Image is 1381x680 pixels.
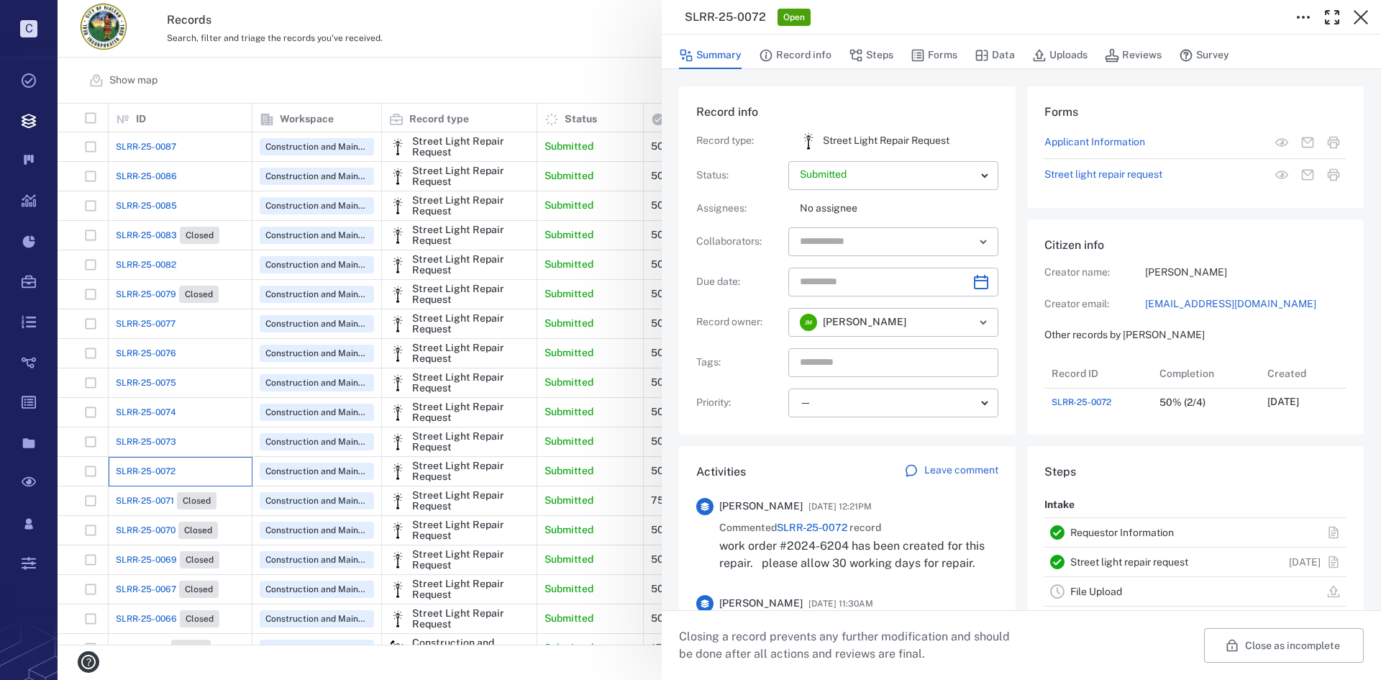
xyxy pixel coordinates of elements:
[696,355,783,370] p: Tags :
[1105,42,1162,69] button: Reviews
[1295,162,1321,188] button: Mail form
[777,522,847,533] a: SLRR-25-0072
[1289,3,1318,32] button: Toggle to Edit Boxes
[1321,162,1346,188] button: Print form
[1260,359,1368,388] div: Created
[780,12,808,24] span: Open
[975,42,1015,69] button: Data
[1152,359,1260,388] div: Completion
[696,168,783,183] p: Status :
[1295,130,1321,155] button: Mail form
[1032,42,1088,69] button: Uploads
[719,597,803,611] span: [PERSON_NAME]
[849,42,893,69] button: Steps
[1044,328,1346,343] p: Other records by [PERSON_NAME]
[696,275,783,289] p: Due date :
[800,394,975,411] div: —
[1044,168,1162,182] a: Street light repair request
[20,20,37,37] p: C
[719,521,881,535] span: Commented record
[1044,104,1346,121] h6: Forms
[1070,556,1188,568] a: Street light repair request
[719,499,803,514] span: [PERSON_NAME]
[1052,396,1111,409] a: SLRR-25-0072
[696,134,783,148] p: Record type :
[1204,628,1364,663] button: Close as incomplete
[1267,353,1306,394] div: Created
[679,42,742,69] button: Summary
[973,232,993,252] button: Open
[1027,86,1364,219] div: FormsApplicant InformationView form in the stepMail formPrint formStreet light repair requestView...
[1044,359,1152,388] div: Record ID
[800,132,817,150] img: icon Street Light Repair Request
[1267,395,1299,409] p: [DATE]
[1052,353,1098,394] div: Record ID
[1070,586,1122,597] a: File Upload
[696,235,783,249] p: Collaborators :
[1070,527,1174,538] a: Requestor Information
[696,201,783,216] p: Assignees :
[973,312,993,332] button: Open
[800,168,975,182] p: Submitted
[1044,463,1346,481] h6: Steps
[1044,135,1145,150] a: Applicant Information
[1145,266,1346,280] p: [PERSON_NAME]
[1269,162,1295,188] button: View form in the step
[696,463,746,481] h6: Activities
[1159,353,1214,394] div: Completion
[967,268,995,296] button: Choose date
[719,538,998,572] p: work order #2024-6204 has been created for this repair. please allow 30 working days for repair.
[800,201,998,216] p: No assignee
[1159,397,1205,408] div: 50% (2/4)
[800,314,817,331] div: J M
[1269,130,1295,155] button: View form in the step
[911,42,957,69] button: Forms
[1289,556,1321,570] p: [DATE]
[1027,219,1364,446] div: Citizen infoCreator name:[PERSON_NAME]Creator email:[EMAIL_ADDRESS][DOMAIN_NAME]Other records by ...
[808,595,873,612] span: [DATE] 11:30AM
[1044,607,1079,633] p: Review
[1321,130,1346,155] button: Print form
[1044,297,1145,312] p: Creator email:
[1145,297,1346,312] a: [EMAIL_ADDRESS][DOMAIN_NAME]
[1318,3,1346,32] button: Toggle Fullscreen
[1044,266,1145,280] p: Creator name:
[679,628,1021,663] p: Closing a record prevents any further modification and should be done after all actions and revie...
[823,134,949,148] p: Street Light Repair Request
[696,315,783,330] p: Record owner :
[1179,42,1229,69] button: Survey
[32,10,62,23] span: Help
[808,498,872,515] span: [DATE] 12:21PM
[924,463,998,478] p: Leave comment
[1044,492,1075,518] p: Intake
[800,132,817,150] div: Street Light Repair Request
[823,315,906,330] span: [PERSON_NAME]
[679,86,1016,446] div: Record infoRecord type:icon Street Light Repair RequestStreet Light Repair RequestStatus:Assignee...
[1346,3,1375,32] button: Close
[904,463,998,481] a: Leave comment
[1044,237,1346,254] h6: Citizen info
[696,104,998,121] h6: Record info
[696,396,783,410] p: Priority :
[759,42,831,69] button: Record info
[685,9,766,26] h3: SLRR-25-0072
